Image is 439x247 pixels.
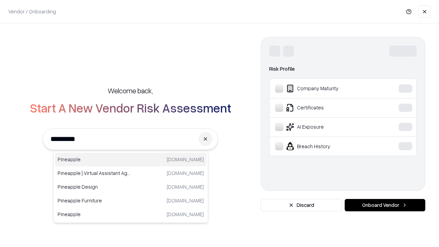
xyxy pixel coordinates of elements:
[167,156,204,163] p: [DOMAIN_NAME]
[58,211,131,218] p: Pineapple
[58,197,131,204] p: Pineapple Furniture
[275,123,378,131] div: AI Exposure
[345,199,425,211] button: Onboard Vendor
[167,169,204,177] p: [DOMAIN_NAME]
[58,156,131,163] p: Pineapple
[58,183,131,190] p: Pineapple Design
[167,183,204,190] p: [DOMAIN_NAME]
[108,86,153,95] h5: Welcome back,
[275,142,378,150] div: Breach History
[275,104,378,112] div: Certificates
[275,84,378,93] div: Company Maturity
[58,169,131,177] p: Pineapple | Virtual Assistant Agency
[261,199,342,211] button: Discard
[53,151,208,223] div: Suggestions
[167,197,204,204] p: [DOMAIN_NAME]
[167,211,204,218] p: [DOMAIN_NAME]
[269,65,417,73] div: Risk Profile
[30,101,231,115] h2: Start A New Vendor Risk Assessment
[8,8,56,15] p: Vendor / Onboarding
